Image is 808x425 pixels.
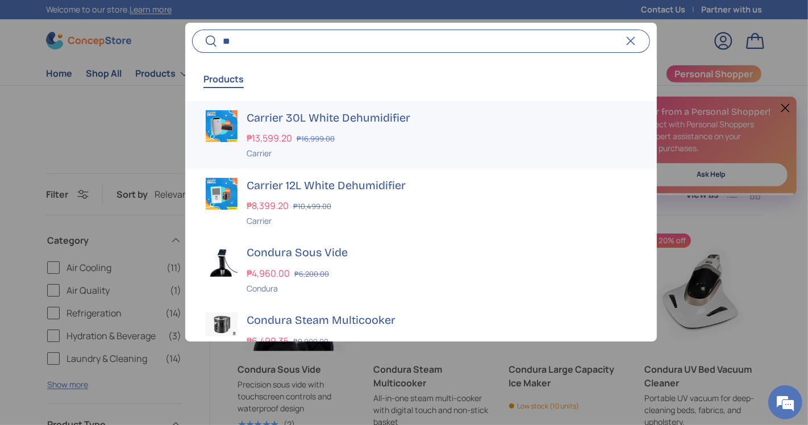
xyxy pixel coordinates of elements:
div: Carrier [247,147,636,159]
img: condura-steam-multicooker-full-side-view-with-icc-sticker-concepstore [206,312,238,336]
s: ₱9,999.00 [293,336,328,347]
s: ₱16,999.00 [297,134,335,144]
div: Carrier [247,215,636,227]
a: Condura Sous Vide ₱4,960.00 ₱6,200.00 Condura [185,236,657,303]
a: Carrier 30L White Dehumidifier ₱13,599.20 ₱16,999.00 Carrier [185,101,657,169]
div: Condura [247,282,636,294]
strong: ₱4,960.00 [247,267,293,280]
h3: Condura Steam Multicooker [247,312,636,328]
s: ₱10,499.00 [293,201,331,211]
strong: ₱13,599.20 [247,132,295,144]
a: Carrier 12L White Dehumidifier ₱8,399.20 ₱10,499.00 Carrier [185,169,657,236]
a: condura-steam-multicooker-full-side-view-with-icc-sticker-concepstore Condura Steam Multicooker ₱... [185,303,657,371]
strong: ₱8,399.20 [247,199,291,212]
h3: Condura Sous Vide [247,245,636,261]
h3: Carrier 30L White Dehumidifier [247,110,636,126]
h3: Carrier 12L White Dehumidifier [247,178,636,194]
button: Products [203,66,244,92]
strong: ₱6,499.35 [247,335,291,347]
s: ₱6,200.00 [294,269,329,279]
